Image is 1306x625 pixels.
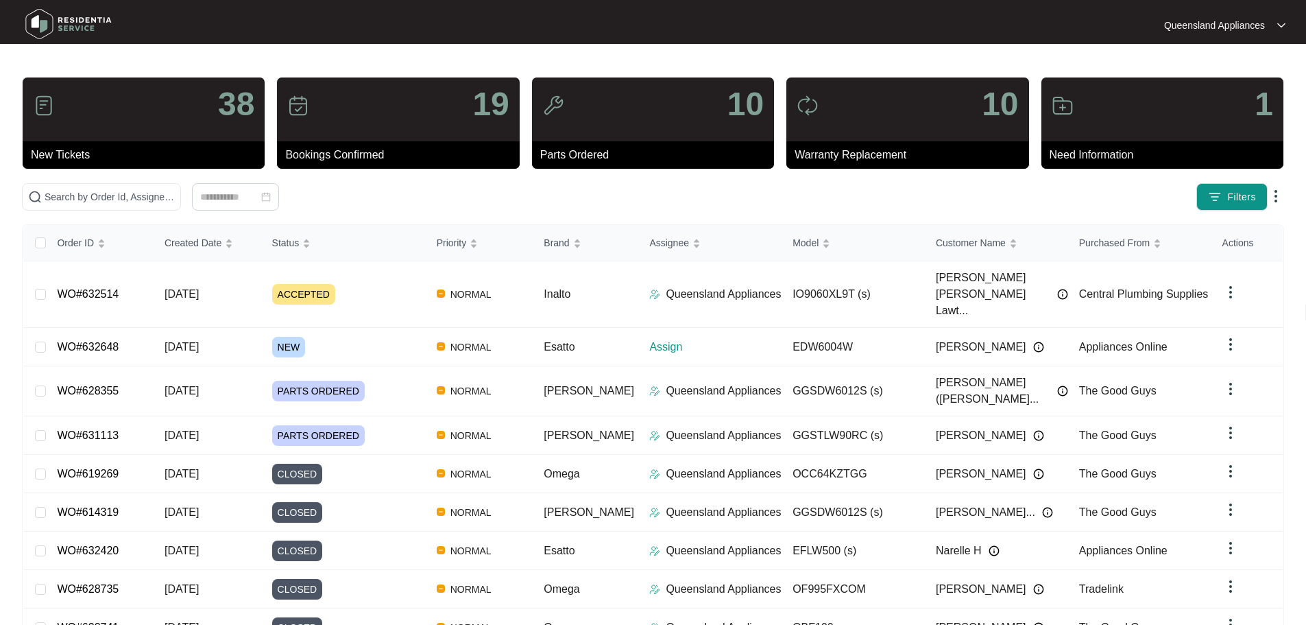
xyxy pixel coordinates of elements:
[782,570,925,609] td: OF995FXCOM
[782,328,925,366] td: EDW6004W
[472,88,509,121] p: 19
[936,375,1050,408] span: [PERSON_NAME] ([PERSON_NAME]...
[165,429,199,441] span: [DATE]
[1052,95,1074,117] img: icon
[1222,463,1239,480] img: dropdown arrow
[1033,469,1044,480] img: Info icon
[793,235,819,250] span: Model
[28,190,42,204] img: search-icon
[1277,22,1285,29] img: dropdown arrow
[649,545,660,556] img: Assigner Icon
[272,337,306,357] span: NEW
[1079,545,1168,556] span: Appliances Online
[437,342,445,351] img: Vercel Logo
[1211,225,1283,261] th: Actions
[666,383,781,399] p: Queensland Appliances
[782,225,925,261] th: Model
[165,545,199,556] span: [DATE]
[1079,341,1168,353] span: Appliances Online
[544,468,579,480] span: Omega
[437,290,445,298] img: Vercel Logo
[936,427,1026,444] span: [PERSON_NAME]
[57,288,119,300] a: WO#632514
[666,427,781,444] p: Queensland Appliances
[936,466,1026,482] span: [PERSON_NAME]
[727,88,764,121] p: 10
[936,581,1026,598] span: [PERSON_NAME]
[445,543,497,559] span: NORMAL
[649,430,660,441] img: Assigner Icon
[445,286,497,303] span: NORMAL
[544,583,579,595] span: Omega
[272,235,300,250] span: Status
[437,508,445,516] img: Vercel Logo
[272,464,323,484] span: CLOSED
[544,385,634,397] span: [PERSON_NAME]
[1033,342,1044,353] img: Info icon
[165,468,199,480] span: [DATE]
[1227,190,1256,204] span: Filters
[782,455,925,493] td: OCC64KZTGG
[1079,288,1209,300] span: Central Plumbing Supplies
[649,339,782,355] p: Assign
[1057,386,1068,397] img: Info icon
[165,506,199,518] span: [DATE]
[33,95,55,117] img: icon
[437,469,445,477] img: Vercel Logo
[649,469,660,480] img: Assigner Icon
[1222,336,1239,353] img: dropdown arrow
[795,147,1028,163] p: Warranty Replacement
[649,507,660,518] img: Assigner Icon
[1079,385,1157,397] span: The Good Guys
[1079,429,1157,441] span: The Good Guys
[1079,506,1157,518] span: The Good Guys
[165,583,199,595] span: [DATE]
[666,504,781,521] p: Queensland Appliances
[57,545,119,556] a: WO#632420
[782,532,925,570] td: EFLW500 (s)
[649,386,660,397] img: Assigner Icon
[544,506,634,518] span: [PERSON_NAME]
[445,427,497,444] span: NORMAL
[1057,289,1068,300] img: Info icon
[445,504,497,521] span: NORMAL
[638,225,782,261] th: Assignee
[936,235,1006,250] span: Customer Name
[437,235,467,250] span: Priority
[272,579,323,600] span: CLOSED
[666,543,781,559] p: Queensland Appliances
[165,341,199,353] span: [DATE]
[666,286,781,303] p: Queensland Appliances
[797,95,819,117] img: icon
[1042,507,1053,518] img: Info icon
[1079,235,1150,250] span: Purchased From
[544,235,569,250] span: Brand
[1222,540,1239,556] img: dropdown arrow
[57,341,119,353] a: WO#632648
[45,189,175,204] input: Search by Order Id, Assignee Name, Customer Name, Brand and Model
[1050,147,1283,163] p: Need Information
[782,493,925,532] td: GGSDW6012S (s)
[936,543,982,559] span: Narelle H
[1068,225,1211,261] th: Purchased From
[285,147,519,163] p: Bookings Confirmed
[1222,425,1239,441] img: dropdown arrow
[1268,188,1284,204] img: dropdown arrow
[165,235,221,250] span: Created Date
[544,288,570,300] span: Inalto
[437,431,445,439] img: Vercel Logo
[445,339,497,355] span: NORMAL
[445,383,497,399] span: NORMAL
[782,416,925,455] td: GGSTLW90RC (s)
[989,545,1000,556] img: Info icon
[1033,584,1044,595] img: Info icon
[165,288,199,300] span: [DATE]
[287,95,309,117] img: icon
[46,225,154,261] th: Order ID
[437,585,445,593] img: Vercel Logo
[982,88,1018,121] p: 10
[649,584,660,595] img: Assigner Icon
[1079,468,1157,480] span: The Good Guys
[57,385,119,397] a: WO#628355
[445,581,497,598] span: NORMAL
